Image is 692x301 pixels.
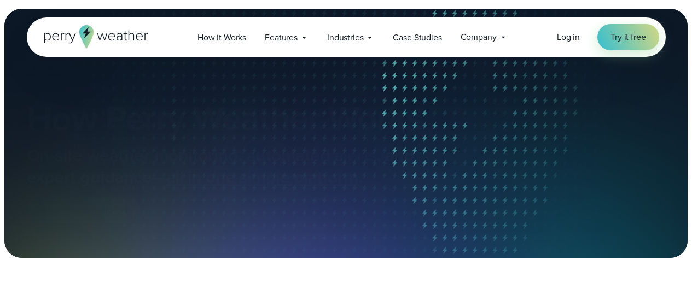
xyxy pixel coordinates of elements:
a: How it Works [188,26,255,49]
a: Try it free [597,24,659,50]
a: Log in [557,31,580,44]
span: Industries [327,31,363,44]
span: Log in [557,31,580,43]
a: Case Studies [383,26,451,49]
span: How it Works [197,31,246,44]
span: Try it free [610,31,646,44]
span: Features [265,31,298,44]
span: Company [461,31,497,44]
span: Case Studies [393,31,441,44]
